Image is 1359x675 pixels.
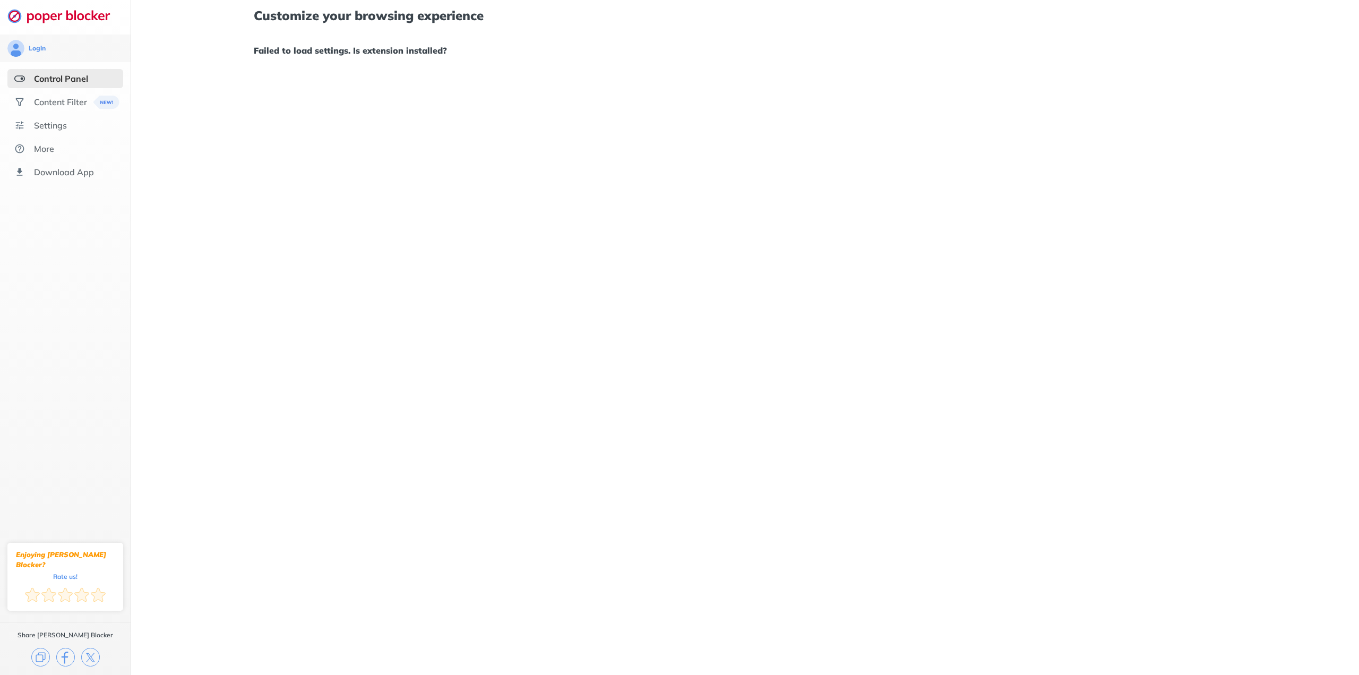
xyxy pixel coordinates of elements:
div: Settings [34,120,67,131]
img: social.svg [14,97,25,107]
img: download-app.svg [14,167,25,177]
h1: Failed to load settings. Is extension installed? [254,44,1236,57]
img: copy.svg [31,648,50,667]
img: menuBanner.svg [93,96,119,109]
div: Download App [34,167,94,177]
img: x.svg [81,648,100,667]
div: Share [PERSON_NAME] Blocker [18,631,113,639]
img: features-selected.svg [14,73,25,84]
div: Rate us! [53,574,78,579]
h1: Customize your browsing experience [254,8,1236,22]
img: logo-webpage.svg [7,8,122,23]
div: More [34,143,54,154]
div: Control Panel [34,73,88,84]
img: facebook.svg [56,648,75,667]
div: Login [29,44,46,53]
div: Enjoying [PERSON_NAME] Blocker? [16,550,115,570]
img: about.svg [14,143,25,154]
img: avatar.svg [7,40,24,57]
img: settings.svg [14,120,25,131]
div: Content Filter [34,97,87,107]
